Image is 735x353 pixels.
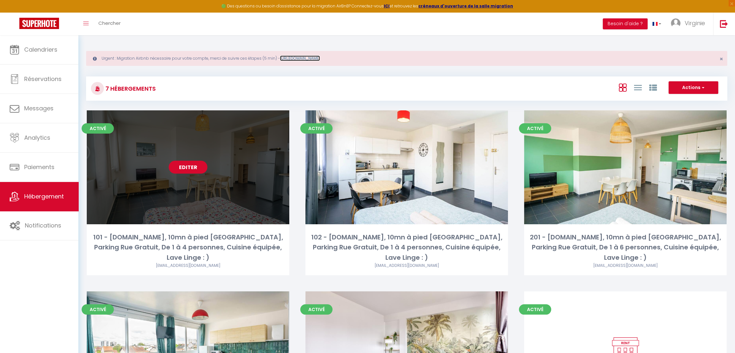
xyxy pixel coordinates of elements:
[24,163,55,171] span: Paiements
[24,45,57,54] span: Calendriers
[24,134,50,142] span: Analytics
[98,20,121,26] span: Chercher
[634,82,641,93] a: Vue en Liste
[671,18,680,28] img: ...
[305,263,508,269] div: Airbnb
[94,13,125,35] a: Chercher
[685,19,705,27] span: Virginie
[19,18,59,29] img: Super Booking
[82,304,114,315] span: Activé
[24,104,54,112] span: Messages
[519,304,551,315] span: Activé
[720,56,723,62] button: Close
[524,232,727,263] div: 201 - [DOMAIN_NAME], 10mn à pied [GEOGRAPHIC_DATA], Parking Rue Gratuit, De 1 à 6 personnes, Cuis...
[619,82,626,93] a: Vue en Box
[524,263,727,269] div: Airbnb
[519,123,551,134] span: Activé
[82,123,114,134] span: Activé
[87,263,289,269] div: Airbnb
[169,161,207,174] a: Editer
[280,55,320,61] a: [URL][DOMAIN_NAME]
[669,81,718,94] button: Actions
[418,3,513,9] a: créneaux d'ouverture de la salle migration
[603,18,648,29] button: Besoin d'aide ?
[87,232,289,263] div: 101 - [DOMAIN_NAME], 10mn à pied [GEOGRAPHIC_DATA], Parking Rue Gratuit, De 1 à 4 personnes, Cuis...
[300,123,333,134] span: Activé
[25,221,61,229] span: Notifications
[666,13,713,35] a: ... Virginie
[720,55,723,63] span: ×
[300,304,333,315] span: Activé
[649,82,657,93] a: Vue par Groupe
[104,81,156,96] h3: 7 Hébergements
[24,192,64,200] span: Hébergement
[384,3,390,9] a: ICI
[86,51,727,66] div: Urgent : Migration Airbnb nécessaire pour votre compte, merci de suivre ces étapes (5 min) -
[305,232,508,263] div: 102 - [DOMAIN_NAME], 10mn à pied [GEOGRAPHIC_DATA], Parking Rue Gratuit, De 1 à 4 personnes, Cuis...
[24,75,62,83] span: Réservations
[5,3,25,22] button: Ouvrir le widget de chat LiveChat
[720,20,728,28] img: logout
